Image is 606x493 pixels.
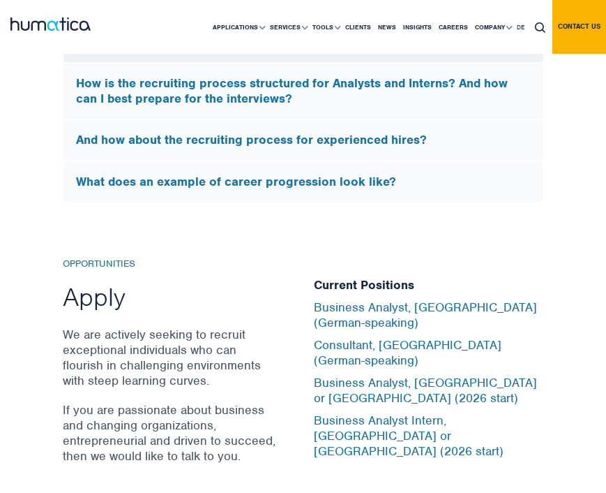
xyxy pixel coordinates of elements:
[314,413,503,459] a: Business Analyst Intern, [GEOGRAPHIC_DATA] or [GEOGRAPHIC_DATA] (2026 start)
[314,375,537,406] a: Business Analyst, [GEOGRAPHIC_DATA] or [GEOGRAPHIC_DATA] (2026 start)
[400,1,435,54] a: Insights
[374,1,400,54] a: News
[471,1,513,54] a: Company
[517,23,524,31] span: DE
[266,1,309,54] a: Services
[309,1,342,54] a: Tools
[314,337,501,368] a: Consultant, [GEOGRAPHIC_DATA] (German-speaking)
[63,281,279,313] h2: Apply
[535,22,545,33] img: search_icon
[209,1,266,54] a: Applications
[76,76,531,106] h5: How is the recruiting process structured for Analysts and Interns? And how can I best prepare for...
[63,258,279,270] h6: Opportunities
[342,1,374,54] a: Clients
[314,300,537,330] a: Business Analyst, [GEOGRAPHIC_DATA] (German-speaking)
[63,327,279,388] p: We are actively seeking to recruit exceptional individuals who can flourish in challenging enviro...
[76,133,531,148] h5: And how about the recruiting process for experienced hires?
[435,1,471,54] a: Careers
[314,278,544,293] h5: Current Positions
[513,1,528,54] a: DE
[76,175,531,190] h5: What does an example of career progression look like?
[10,17,91,31] img: logo
[63,402,279,464] p: If you are passionate about business and changing organizations, entrepreneurial and driven to su...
